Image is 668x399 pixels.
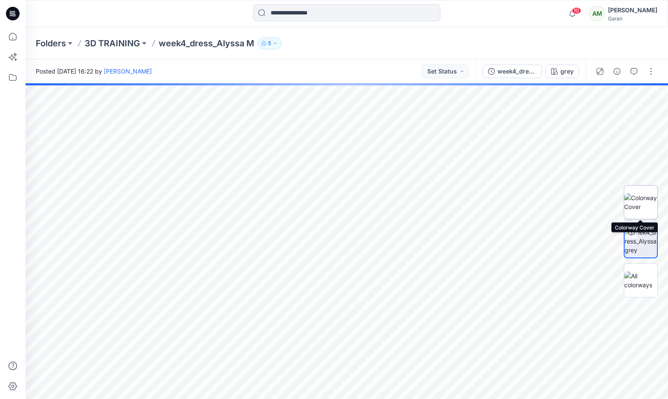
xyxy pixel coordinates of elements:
[159,37,254,49] p: week4_dress_Alyssa M
[85,37,140,49] a: 3D TRAINING
[608,5,657,15] div: [PERSON_NAME]
[608,15,657,22] div: Garan
[589,6,605,21] div: AM
[625,228,657,255] img: week4_dress_Alyssa grey
[624,193,657,211] img: Colorway Cover
[572,7,581,14] span: 10
[268,39,271,48] p: 5
[257,37,282,49] button: 5
[36,67,152,76] span: Posted [DATE] 16:22 by
[497,67,537,76] div: week4_dress_Alyssa M
[36,37,66,49] a: Folders
[545,65,579,78] button: grey
[482,65,542,78] button: week4_dress_Alyssa M
[624,272,657,289] img: All colorways
[560,67,574,76] div: grey
[610,65,624,78] button: Details
[104,68,152,75] a: [PERSON_NAME]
